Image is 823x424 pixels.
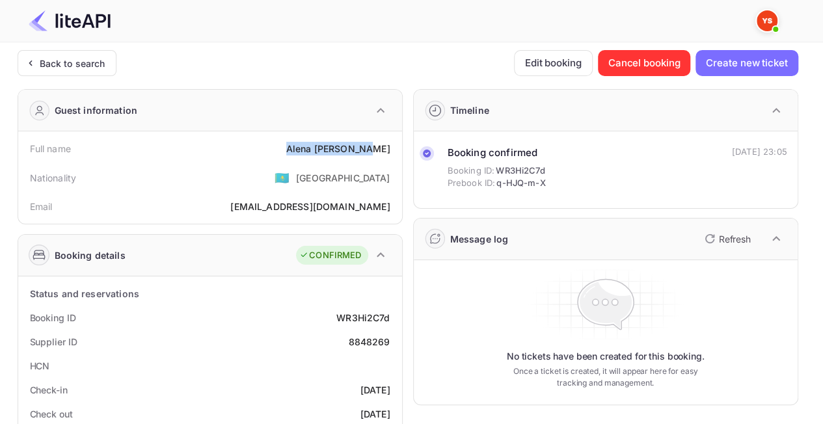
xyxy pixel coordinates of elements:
[230,200,390,213] div: [EMAIL_ADDRESS][DOMAIN_NAME]
[450,103,489,117] div: Timeline
[40,57,105,70] div: Back to search
[732,146,787,159] div: [DATE] 23:05
[598,50,691,76] button: Cancel booking
[450,232,509,246] div: Message log
[30,311,76,325] div: Booking ID
[496,177,545,190] span: q-HJQ-m-X
[30,383,68,397] div: Check-in
[30,200,53,213] div: Email
[448,177,496,190] span: Prebook ID:
[697,228,756,249] button: Refresh
[448,165,495,178] span: Booking ID:
[30,287,139,300] div: Status and reservations
[286,142,390,155] div: Alena [PERSON_NAME]
[360,407,390,421] div: [DATE]
[299,249,361,262] div: CONFIRMED
[695,50,798,76] button: Create new ticket
[360,383,390,397] div: [DATE]
[30,142,71,155] div: Full name
[757,10,777,31] img: Yandex Support
[496,165,545,178] span: WR3Hi2C7d
[296,171,390,185] div: [GEOGRAPHIC_DATA]
[503,365,708,389] p: Once a ticket is created, it will appear here for easy tracking and management.
[30,171,77,185] div: Nationality
[275,166,290,189] span: United States
[30,407,73,421] div: Check out
[507,350,705,363] p: No tickets have been created for this booking.
[30,335,77,349] div: Supplier ID
[514,50,593,76] button: Edit booking
[448,146,546,161] div: Booking confirmed
[348,335,390,349] div: 8848269
[55,248,126,262] div: Booking details
[336,311,390,325] div: WR3Hi2C7d
[719,232,751,246] p: Refresh
[29,10,111,31] img: LiteAPI Logo
[30,359,50,373] div: HCN
[55,103,138,117] div: Guest information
